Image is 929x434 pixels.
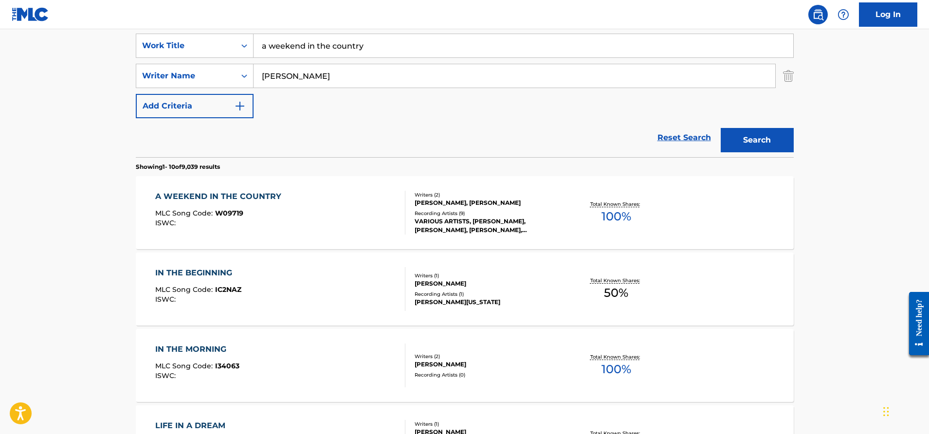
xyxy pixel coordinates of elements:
[859,2,917,27] a: Log In
[415,217,562,235] div: VARIOUS ARTISTS, [PERSON_NAME], [PERSON_NAME], [PERSON_NAME], [PERSON_NAME]
[880,387,929,434] iframe: Chat Widget
[415,371,562,379] div: Recording Artists ( 0 )
[415,360,562,369] div: [PERSON_NAME]
[783,64,794,88] img: Delete Criterion
[653,127,716,148] a: Reset Search
[215,209,243,217] span: W09719
[155,295,178,304] span: ISWC :
[142,70,230,82] div: Writer Name
[155,371,178,380] span: ISWC :
[812,9,824,20] img: search
[590,353,642,361] p: Total Known Shares:
[234,100,246,112] img: 9d2ae6d4665cec9f34b9.svg
[155,218,178,227] span: ISWC :
[415,210,562,217] div: Recording Artists ( 9 )
[215,285,241,294] span: IC2NAZ
[155,420,239,432] div: LIFE IN A DREAM
[834,5,853,24] div: Help
[155,285,215,294] span: MLC Song Code :
[883,397,889,426] div: Drag
[590,277,642,284] p: Total Known Shares:
[415,353,562,360] div: Writers ( 2 )
[415,420,562,428] div: Writers ( 1 )
[155,267,241,279] div: IN THE BEGINNING
[155,362,215,370] span: MLC Song Code :
[155,344,239,355] div: IN THE MORNING
[136,176,794,249] a: A WEEKEND IN THE COUNTRYMLC Song Code:W09719ISWC:Writers (2)[PERSON_NAME], [PERSON_NAME]Recording...
[808,5,828,24] a: Public Search
[721,128,794,152] button: Search
[136,329,794,402] a: IN THE MORNINGMLC Song Code:I34063ISWC:Writers (2)[PERSON_NAME]Recording Artists (0)Total Known S...
[415,272,562,279] div: Writers ( 1 )
[155,209,215,217] span: MLC Song Code :
[155,191,286,202] div: A WEEKEND IN THE COUNTRY
[136,94,254,118] button: Add Criteria
[601,361,631,378] span: 100 %
[415,191,562,199] div: Writers ( 2 )
[604,284,628,302] span: 50 %
[136,253,794,325] a: IN THE BEGINNINGMLC Song Code:IC2NAZISWC:Writers (1)[PERSON_NAME]Recording Artists (1)[PERSON_NAM...
[12,7,49,21] img: MLC Logo
[415,199,562,207] div: [PERSON_NAME], [PERSON_NAME]
[838,9,849,20] img: help
[415,279,562,288] div: [PERSON_NAME]
[215,362,239,370] span: I34063
[415,298,562,307] div: [PERSON_NAME][US_STATE]
[142,40,230,52] div: Work Title
[601,208,631,225] span: 100 %
[136,34,794,157] form: Search Form
[590,200,642,208] p: Total Known Shares:
[902,284,929,362] iframe: Resource Center
[415,290,562,298] div: Recording Artists ( 1 )
[136,163,220,171] p: Showing 1 - 10 of 9,039 results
